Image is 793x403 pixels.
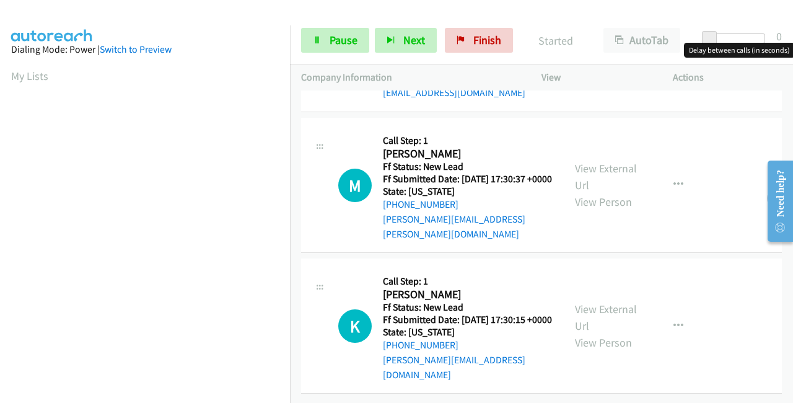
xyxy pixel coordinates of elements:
div: 0 [776,28,782,45]
a: [PHONE_NUMBER] [383,339,458,351]
h5: Call Step: 1 [383,275,553,288]
h1: M [338,169,372,202]
a: Pause [301,28,369,53]
a: [PERSON_NAME][EMAIL_ADDRESS][PERSON_NAME][DOMAIN_NAME] [383,213,525,240]
a: Finish [445,28,513,53]
button: AutoTab [603,28,680,53]
h5: Ff Submitted Date: [DATE] 17:30:37 +0000 [383,173,553,185]
h5: State: [US_STATE] [383,185,553,198]
span: Pause [330,33,357,47]
a: [PHONE_NUMBER] [383,198,458,210]
a: View External Url [575,161,637,192]
span: Next [403,33,425,47]
div: The call is yet to be attempted [338,309,372,343]
span: Finish [473,33,501,47]
p: Company Information [301,70,519,85]
h1: K [338,309,372,343]
h2: [PERSON_NAME] [383,288,548,302]
h5: Ff Status: New Lead [383,161,553,173]
a: View Person [575,335,632,350]
a: My Lists [11,69,48,83]
h5: State: [US_STATE] [383,326,553,339]
p: Started [530,32,581,49]
a: [PERSON_NAME][EMAIL_ADDRESS][DOMAIN_NAME] [383,354,525,381]
h5: Call Step: 1 [383,135,553,147]
h5: Ff Status: New Lead [383,301,553,314]
a: [EMAIL_ADDRESS][DOMAIN_NAME] [383,87,525,99]
div: The call is yet to be attempted [338,169,372,202]
h5: Ff Submitted Date: [DATE] 17:30:15 +0000 [383,314,553,326]
p: View [541,70,651,85]
div: Dialing Mode: Power | [11,42,279,57]
button: Next [375,28,437,53]
a: View External Url [575,302,637,333]
h2: [PERSON_NAME] [383,147,548,161]
a: Switch to Preview [100,43,172,55]
a: View Person [575,195,632,209]
p: Actions [673,70,782,85]
iframe: Resource Center [758,152,793,250]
